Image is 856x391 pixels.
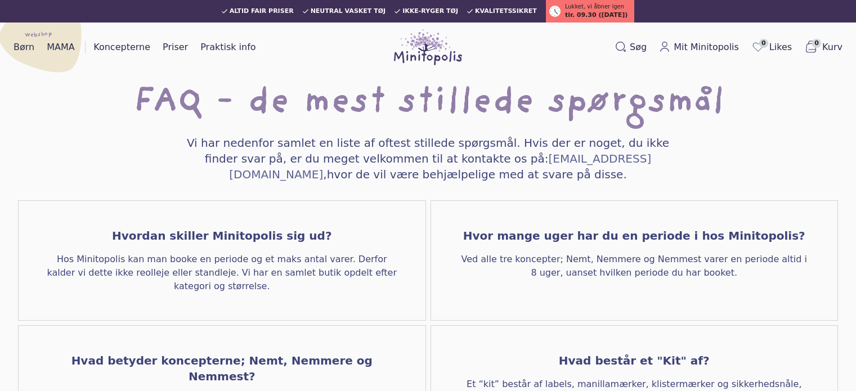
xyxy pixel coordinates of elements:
button: Søg [611,38,651,56]
span: Søg [630,41,647,54]
span: , [229,152,651,181]
a: [EMAIL_ADDRESS][DOMAIN_NAME] [229,152,651,181]
a: Praktisk info [196,38,260,56]
span: 0 [812,39,821,48]
span: Neutral vasket tøj [311,8,386,15]
span: Likes [769,41,792,54]
span: Mit Minitopolis [674,41,739,54]
a: Børn [9,38,39,56]
span: Kvalitetssikret [475,8,537,15]
span: 0 [759,39,768,48]
a: MAMA [42,38,79,56]
span: tir. 09.30 ([DATE]) [565,11,628,20]
span: Hos Minitopolis kan man booke en periode og et maks antal varer. Derfor kalder vi dette ikke reol... [46,253,398,293]
a: 0Likes [747,38,796,57]
a: Priser [158,38,192,56]
h4: Hvordan skiller Minitopolis sig ud? [112,228,332,244]
span: Lukket, vi åbner igen [565,2,624,11]
a: Koncepterne [89,38,155,56]
span: Altid fair priser [230,8,294,15]
img: Minitopolis logo [394,29,463,65]
span: Ikke-ryger tøj [402,8,458,15]
span: Ved alle tre koncepter; Nemt, Nemmere og Nemmest varer en periode altid i 8 uger, uanset hvilken ... [458,253,811,280]
span: Kurv [822,41,842,54]
h4: Hvad består et "Kit" af? [559,353,710,368]
h4: Hvor mange uger har du en periode i hos Minitopolis? [463,228,805,244]
a: Mit Minitopolis [655,38,743,56]
button: 0Kurv [800,38,847,57]
h4: Hvad betyder koncepterne; Nemt, Nemmere og Nemmest? [46,353,398,384]
h4: Vi har nedenfor samlet en liste af oftest stillede spørgsmål. Hvis der er noget, du ikke finder s... [176,135,680,182]
h1: FAQ - de mest stillede spørgsmål [133,86,724,122]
